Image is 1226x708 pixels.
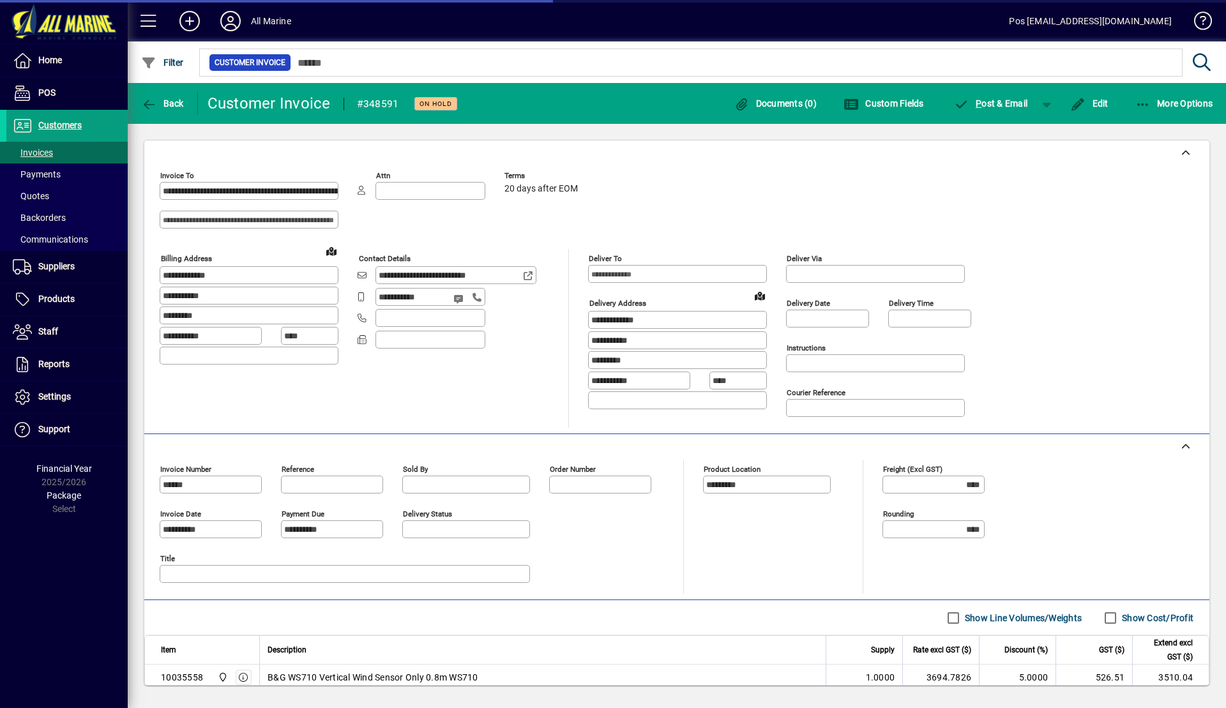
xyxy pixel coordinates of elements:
span: Edit [1070,98,1109,109]
button: Custom Fields [840,92,927,115]
button: Back [138,92,187,115]
label: Show Line Volumes/Weights [962,612,1082,624]
span: Products [38,294,75,304]
button: Send SMS [444,283,475,314]
span: Reports [38,359,70,369]
span: Customers [38,120,82,130]
button: More Options [1132,92,1216,115]
span: Communications [13,234,88,245]
button: Documents (0) [730,92,820,115]
mat-label: Title [160,554,175,563]
a: Knowledge Base [1184,3,1210,44]
a: Communications [6,229,128,250]
mat-label: Deliver via [787,254,822,263]
app-page-header-button: Back [128,92,198,115]
mat-label: Invoice number [160,465,211,474]
td: 5.0000 [979,665,1056,690]
span: Description [268,643,306,657]
span: Package [47,490,81,501]
mat-label: Courier Reference [787,388,845,397]
button: Add [169,10,210,33]
a: Quotes [6,185,128,207]
span: ost & Email [954,98,1028,109]
a: Home [6,45,128,77]
span: Customer Invoice [215,56,285,69]
a: View on map [750,285,770,306]
span: Item [161,643,176,657]
span: Suppliers [38,261,75,271]
a: Suppliers [6,251,128,283]
div: All Marine [251,11,291,31]
a: Support [6,414,128,446]
span: Payments [13,169,61,179]
mat-label: Product location [704,465,761,474]
div: Customer Invoice [208,93,331,114]
span: Support [38,424,70,434]
mat-label: Payment due [282,509,324,518]
a: View on map [321,241,342,261]
span: Documents (0) [734,98,817,109]
button: Filter [138,51,187,74]
mat-label: Sold by [403,465,428,474]
span: Back [141,98,184,109]
span: Port Road [215,670,229,684]
div: #348591 [357,94,399,114]
span: B&G WS710 Vertical Wind Sensor Only 0.8m WS710 [268,671,478,684]
mat-label: Attn [376,171,390,180]
div: 3694.7826 [911,671,971,684]
span: Backorders [13,213,66,223]
span: Quotes [13,191,49,201]
a: Invoices [6,142,128,163]
button: Profile [210,10,251,33]
mat-label: Delivery status [403,509,452,518]
span: POS [38,87,56,98]
span: On hold [420,100,452,108]
span: Extend excl GST ($) [1140,636,1193,664]
mat-label: Instructions [787,343,826,352]
mat-label: Invoice To [160,171,194,180]
a: Backorders [6,207,128,229]
mat-label: Rounding [883,509,914,518]
label: Show Cost/Profit [1119,612,1193,624]
span: More Options [1135,98,1213,109]
span: Filter [141,57,184,68]
span: Staff [38,326,58,336]
span: Custom Fields [844,98,924,109]
span: Settings [38,391,71,402]
a: Reports [6,349,128,380]
span: Discount (%) [1004,643,1048,657]
span: Terms [504,172,581,180]
mat-label: Reference [282,465,314,474]
span: 20 days after EOM [504,184,578,194]
a: Settings [6,381,128,413]
mat-label: Delivery time [889,299,934,308]
span: P [976,98,981,109]
a: Payments [6,163,128,185]
span: Invoices [13,147,53,158]
span: Rate excl GST ($) [913,643,971,657]
span: 1.0000 [866,671,895,684]
span: GST ($) [1099,643,1124,657]
span: Financial Year [36,463,92,474]
mat-label: Delivery date [787,299,830,308]
a: POS [6,77,128,109]
mat-label: Deliver To [589,254,622,263]
mat-label: Invoice date [160,509,201,518]
span: Home [38,55,62,65]
mat-label: Freight (excl GST) [883,465,942,474]
a: Products [6,283,128,315]
div: Pos [EMAIL_ADDRESS][DOMAIN_NAME] [1009,11,1172,31]
button: Post & Email [948,92,1034,115]
td: 3510.04 [1132,665,1209,690]
td: 526.51 [1056,665,1132,690]
a: Staff [6,316,128,348]
mat-label: Order number [550,465,596,474]
div: 10035558 [161,671,203,684]
span: Supply [871,643,895,657]
button: Edit [1067,92,1112,115]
